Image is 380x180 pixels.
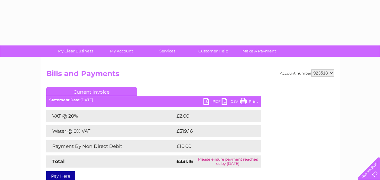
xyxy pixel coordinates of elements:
[46,140,175,152] td: Payment By Non Direct Debit
[175,125,249,137] td: £319.16
[203,98,222,107] a: PDF
[222,98,240,107] a: CSV
[175,140,248,152] td: £10.00
[50,45,100,57] a: My Clear Business
[46,125,175,137] td: Water @ 0% VAT
[240,98,258,107] a: Print
[234,45,284,57] a: Make A Payment
[280,69,334,77] div: Account number
[142,45,192,57] a: Services
[46,87,137,96] a: Current Invoice
[49,98,80,102] b: Statement Date:
[195,155,261,168] td: Please ensure payment reaches us by [DATE]
[46,69,334,81] h2: Bills and Payments
[175,110,247,122] td: £2.00
[52,158,65,164] strong: Total
[177,158,193,164] strong: £331.16
[46,110,175,122] td: VAT @ 20%
[96,45,146,57] a: My Account
[188,45,238,57] a: Customer Help
[46,98,261,102] div: [DATE]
